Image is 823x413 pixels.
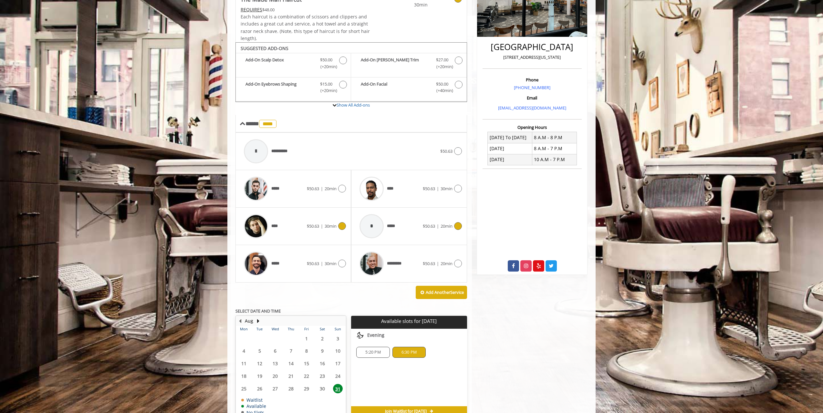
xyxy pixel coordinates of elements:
td: 10 A.M - 7 P.M [532,154,577,165]
span: 5:20 PM [365,350,380,355]
b: Add-On Eyebrows Shaping [245,81,314,94]
span: $15.00 [320,81,332,88]
span: $50.63 [307,186,319,191]
h3: Phone [484,77,580,82]
span: | [321,186,323,191]
button: Aug [245,317,253,325]
span: | [437,261,439,266]
span: $50.63 [423,223,435,229]
span: 20min [441,223,453,229]
span: 30min [325,223,337,229]
label: Add-On Beard Trim [354,57,463,72]
span: 20min [441,261,453,266]
button: Previous Month [237,317,243,325]
th: Tue [252,326,267,332]
th: Mon [236,326,252,332]
span: (+20min ) [432,63,452,70]
td: Select day31 [330,382,346,395]
span: | [437,186,439,191]
div: 5:20 PM [356,347,390,358]
div: The Made Man Haircut Add-onS [235,42,467,102]
div: $48.00 [241,6,370,13]
span: $27.00 [436,57,448,63]
span: (+20min ) [317,87,336,94]
td: 8 A.M - 8 P.M [532,132,577,143]
span: 30min [325,261,337,266]
span: 30min [390,1,428,8]
th: Sun [330,326,346,332]
span: $50.63 [440,148,453,154]
b: Add-On [PERSON_NAME] Trim [361,57,429,70]
a: [PHONE_NUMBER] [514,85,550,90]
span: $50.00 [436,81,448,88]
span: $50.63 [423,261,435,266]
h3: Email [484,96,580,100]
p: [STREET_ADDRESS][US_STATE] [484,54,580,61]
b: SUGGESTED ADD-ONS [241,45,288,51]
td: [DATE] [488,143,532,154]
td: Waitlist [241,398,266,402]
span: (+20min ) [317,63,336,70]
h2: [GEOGRAPHIC_DATA] [484,42,580,52]
td: Available [241,404,266,408]
span: 20min [325,186,337,191]
td: [DATE] [488,154,532,165]
b: SELECT DATE AND TIME [235,308,281,314]
b: Add-On Facial [361,81,429,94]
b: Add Another Service [426,289,464,295]
label: Add-On Facial [354,81,463,96]
th: Wed [267,326,283,332]
img: evening slots [356,331,364,339]
td: [DATE] To [DATE] [488,132,532,143]
span: $50.63 [307,223,319,229]
span: (+40min ) [432,87,452,94]
div: 6:30 PM [392,347,426,358]
span: Each haircut is a combination of scissors and clippers and includes a great cut and service, a ho... [241,14,370,41]
h3: Opening Hours [483,125,582,129]
span: $50.00 [320,57,332,63]
p: Available slots for [DATE] [354,318,464,324]
span: 31 [333,384,343,393]
span: | [437,223,439,229]
span: | [321,223,323,229]
button: Add AnotherService [416,286,467,299]
a: [EMAIL_ADDRESS][DOMAIN_NAME] [498,105,566,111]
span: $50.63 [423,186,435,191]
span: $50.63 [307,261,319,266]
span: 6:30 PM [401,350,417,355]
span: | [321,261,323,266]
label: Add-On Eyebrows Shaping [239,81,348,96]
a: Show All Add-ons [337,102,370,108]
label: Add-On Scalp Detox [239,57,348,72]
b: Add-On Scalp Detox [245,57,314,70]
th: Sat [314,326,330,332]
th: Thu [283,326,298,332]
button: Next Month [255,317,261,325]
td: 8 A.M - 7 P.M [532,143,577,154]
span: 30min [441,186,453,191]
span: Evening [367,333,384,338]
th: Fri [299,326,314,332]
span: This service needs some Advance to be paid before we block your appointment [241,6,262,13]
